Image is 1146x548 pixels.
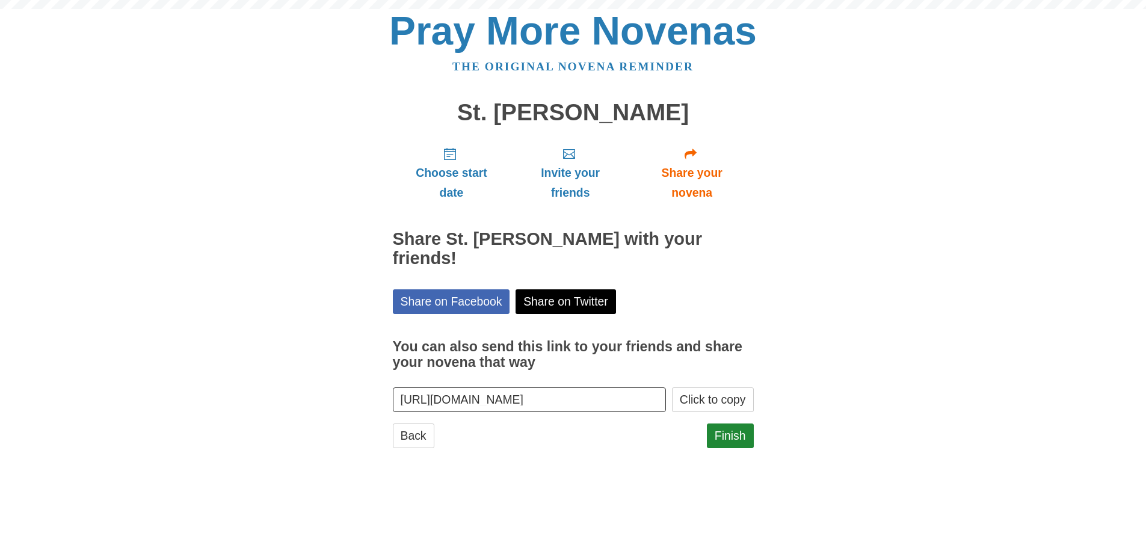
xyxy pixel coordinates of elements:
[516,289,616,314] a: Share on Twitter
[672,387,754,412] button: Click to copy
[393,289,510,314] a: Share on Facebook
[642,163,742,203] span: Share your novena
[393,339,754,370] h3: You can also send this link to your friends and share your novena that way
[510,137,630,209] a: Invite your friends
[630,137,754,209] a: Share your novena
[452,60,694,73] a: The original novena reminder
[393,137,511,209] a: Choose start date
[522,163,618,203] span: Invite your friends
[393,100,754,126] h1: St. [PERSON_NAME]
[707,423,754,448] a: Finish
[389,8,757,53] a: Pray More Novenas
[393,423,434,448] a: Back
[393,230,754,268] h2: Share St. [PERSON_NAME] with your friends!
[405,163,499,203] span: Choose start date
